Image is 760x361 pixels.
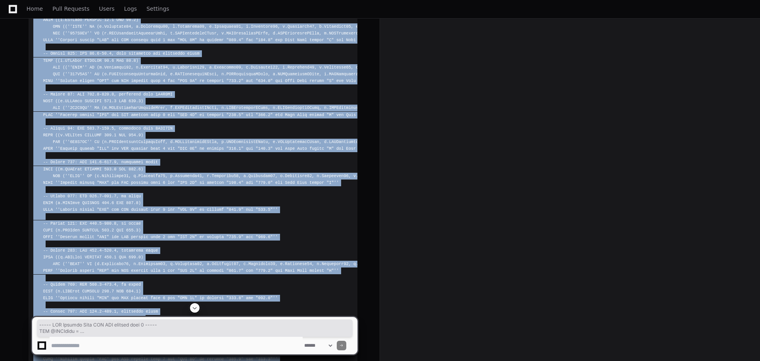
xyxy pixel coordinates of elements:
[124,6,137,11] span: Logs
[52,6,89,11] span: Pull Requests
[27,6,43,11] span: Home
[99,6,115,11] span: Users
[146,6,169,11] span: Settings
[39,322,350,334] span: ----- LOR Ipsumdo Sita CON ADI elitsed doei 0 ----- TEM @INCIdidu = 'UTLABO @Etdolor = MAGN -- Al...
